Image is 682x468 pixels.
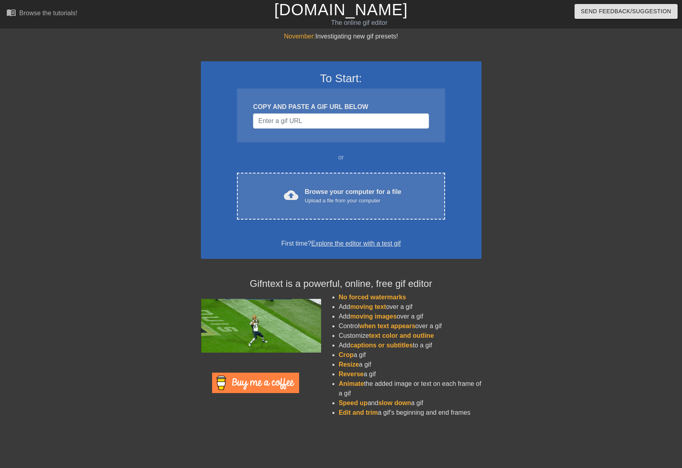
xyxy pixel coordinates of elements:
[6,8,77,20] a: Browse the tutorials!
[211,72,471,85] h3: To Start:
[369,332,434,339] span: text color and outline
[350,313,397,320] span: moving images
[339,371,364,377] span: Reverse
[339,361,359,368] span: Resize
[311,240,401,247] a: Explore the editor with a test gif
[339,321,482,331] li: Control over a gif
[350,303,386,310] span: moving text
[231,18,487,28] div: The online gif editor
[339,360,482,369] li: a gif
[19,10,77,16] div: Browse the tutorials!
[222,153,461,162] div: or
[284,188,298,202] span: cloud_upload
[339,399,368,406] span: Speed up
[339,398,482,408] li: and a gif
[305,187,401,205] div: Browse your computer for a file
[339,294,406,301] span: No forced watermarks
[339,409,378,416] span: Edit and trim
[201,278,482,290] h4: Gifntext is a powerful, online, free gif editor
[339,369,482,379] li: a gif
[339,302,482,312] li: Add over a gif
[212,373,299,393] img: Buy Me A Coffee
[305,197,401,205] div: Upload a file from your computer
[339,380,364,387] span: Animate
[253,113,429,129] input: Username
[339,331,482,341] li: Customize
[284,33,315,40] span: November:
[201,299,321,353] img: football_small.gif
[350,342,413,349] span: captions or subtitles
[339,312,482,321] li: Add over a gif
[253,102,429,112] div: COPY AND PASTE A GIF URL BELOW
[339,408,482,418] li: a gif's beginning and end frames
[211,239,471,248] div: First time?
[378,399,411,406] span: slow down
[339,350,482,360] li: a gif
[201,32,482,41] div: Investigating new gif presets!
[359,323,415,329] span: when text appears
[575,4,678,19] button: Send Feedback/Suggestion
[339,341,482,350] li: Add to a gif
[6,8,16,17] span: menu_book
[339,379,482,398] li: the added image or text on each frame of a gif
[339,351,354,358] span: Crop
[581,6,671,16] span: Send Feedback/Suggestion
[274,1,408,18] a: [DOMAIN_NAME]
